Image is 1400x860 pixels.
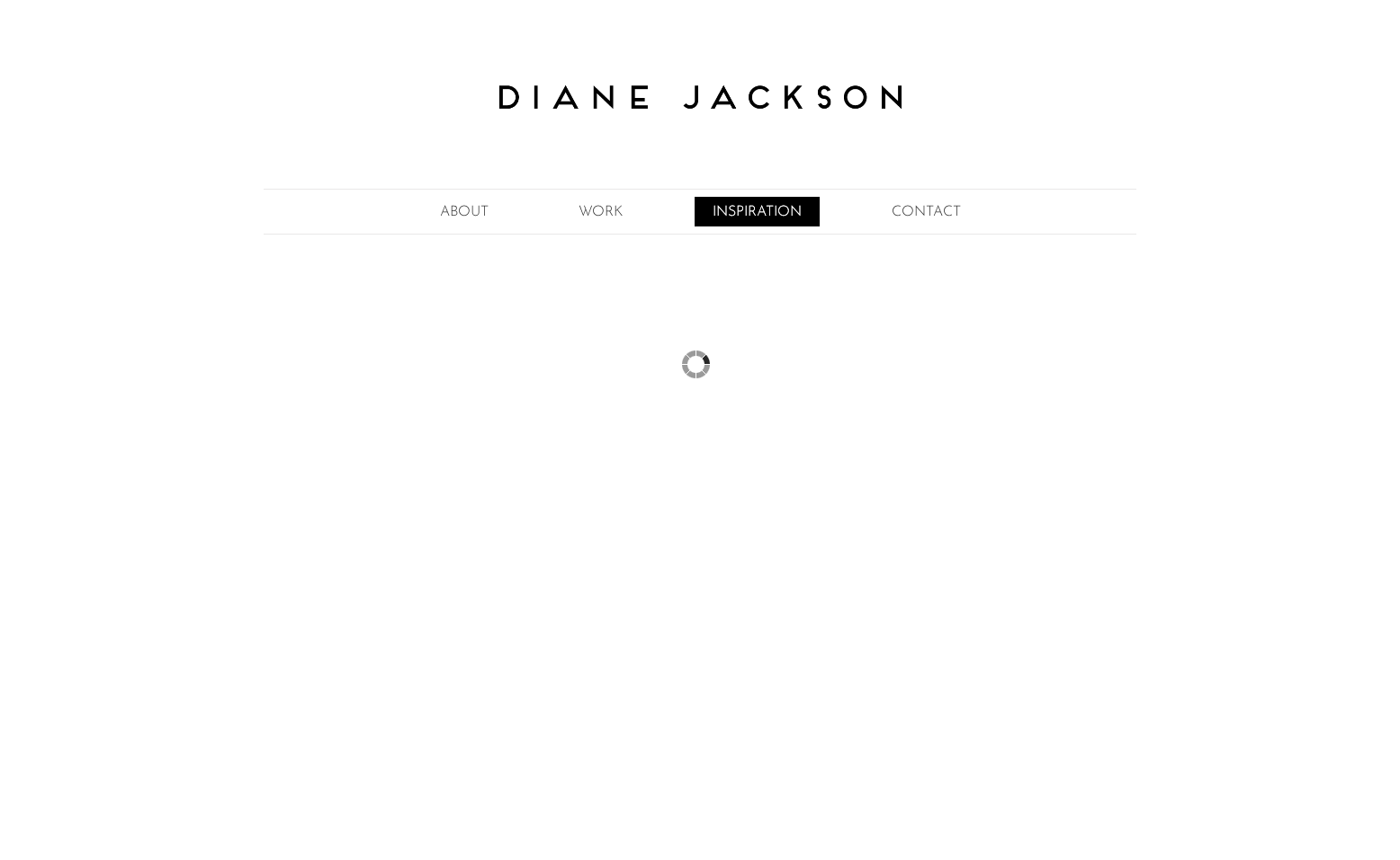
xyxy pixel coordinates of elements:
[475,56,925,139] img: Diane Jackson
[422,197,507,226] a: ABOUT
[695,197,820,226] a: INSPIRATION
[561,197,641,226] a: WORK
[874,197,979,226] a: CONTACT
